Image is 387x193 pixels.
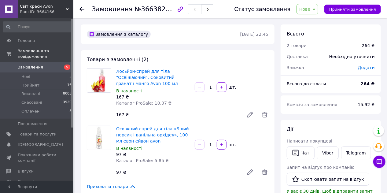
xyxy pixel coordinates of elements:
[299,7,310,12] span: Нове
[3,21,72,32] input: Пошук
[287,173,369,186] button: Скопіювати запит на відгук
[20,4,66,9] span: Світ краси Avon
[64,65,70,70] span: 5
[67,83,72,88] span: 16
[317,147,338,159] a: Viber
[87,57,149,62] span: Товари в замовленні (2)
[373,156,385,168] button: Чат з покупцем
[116,126,189,143] a: Освіжний спрей для тіла «Білий персик і ванільна орхідея», 100 мл евон ейвон avon
[341,147,371,159] a: Telegram
[63,91,72,97] span: 8005
[116,146,142,151] span: В наявності
[18,65,43,70] span: Замовлення
[87,126,111,150] img: Освіжний спрей для тіла «Білий персик і ванільна орхідея», 100 мл евон ейвон avon
[87,31,151,38] div: Замовлення з каталогу
[227,84,237,90] div: шт.
[21,100,42,105] span: Скасовані
[287,126,293,132] span: Дії
[287,165,355,170] span: Запит на відгук про компанію
[287,139,332,143] span: Написати покупцеві
[287,81,326,86] span: Всього до сплати
[18,121,47,127] span: Повідомлення
[87,183,136,190] span: Приховати товари
[18,142,63,147] span: [DEMOGRAPHIC_DATA]
[18,179,34,184] span: Покупці
[69,109,72,114] span: 5
[20,9,73,15] div: Ваш ID: 3664166
[18,152,57,163] span: Показники роботи компанії
[326,50,378,63] div: Необхідно уточнити
[287,54,308,59] span: Доставка
[116,69,178,86] a: Лосьйон-спрей для тіла "Освіжаючий". Соковитий гранат і манго Avon 100 мл
[116,158,169,163] span: Каталог ProSale: 5.85 ₴
[329,7,376,12] span: Прийняти замовлення
[21,109,41,114] span: Оплачені
[18,38,35,43] span: Головна
[234,6,291,12] div: Статус замовлення
[261,169,268,176] span: Видалити
[287,102,337,107] span: Комісія за замовлення
[116,151,190,158] div: 97 ₴
[89,69,109,92] img: Лосьйон-спрей для тіла "Освіжаючий". Соковитий гранат і манго Avon 100 мл
[240,32,268,37] time: [DATE] 22:45
[21,83,40,88] span: Прийняті
[261,111,268,118] span: Видалити
[21,74,30,80] span: Нові
[361,81,375,86] b: 264 ₴
[18,169,34,174] span: Відгуки
[114,110,241,119] div: 167 ₴
[92,6,133,13] span: Замовлення
[116,94,190,100] div: 167 ₴
[358,102,375,107] span: 15.92 ₴
[79,6,84,12] div: Повернутися назад
[227,142,237,148] div: шт.
[63,100,72,105] span: 3520
[324,5,381,14] button: Прийняти замовлення
[287,43,307,48] span: 2 товари
[18,132,57,137] span: Товари та послуги
[18,48,73,59] span: Замовлення та повідомлення
[287,147,315,159] button: Чат
[362,43,375,49] div: 264 ₴
[135,5,178,13] span: №366382939
[116,88,142,93] span: В наявності
[114,168,241,176] div: 97 ₴
[287,31,304,37] span: Всього
[244,109,256,121] a: Редагувати
[116,101,171,106] span: Каталог ProSale: 10.07 ₴
[69,74,72,80] span: 5
[358,65,375,70] span: Додати
[287,65,304,70] span: Знижка
[21,91,40,97] span: Виконані
[244,166,256,178] a: Редагувати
